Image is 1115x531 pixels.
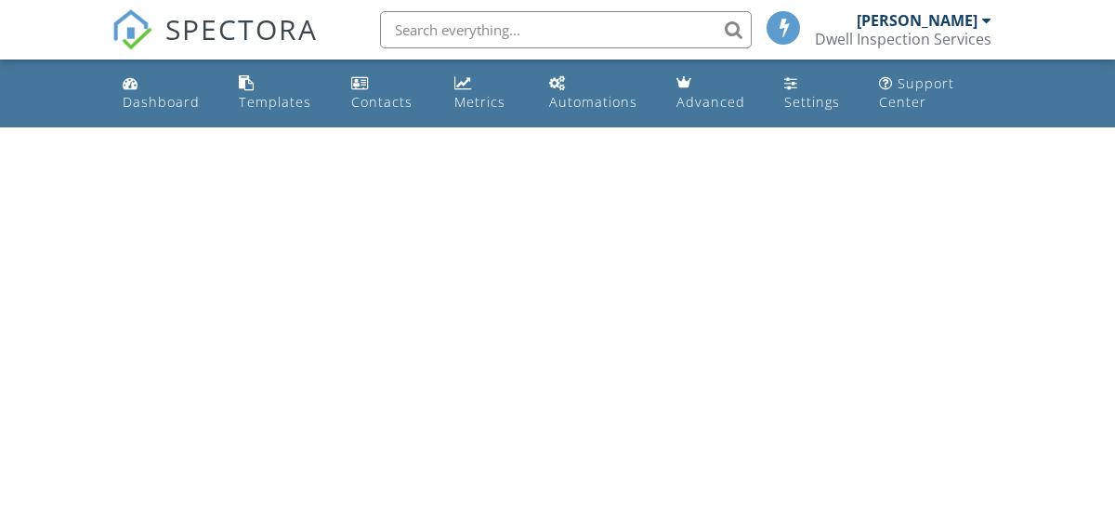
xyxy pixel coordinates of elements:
div: Dwell Inspection Services [815,30,991,48]
a: Contacts [344,67,433,120]
a: Metrics [447,67,527,120]
div: Dashboard [123,93,200,111]
div: Settings [784,93,840,111]
div: Metrics [454,93,505,111]
a: Settings [777,67,858,120]
input: Search everything... [380,11,752,48]
div: Contacts [351,93,413,111]
a: Templates [231,67,329,120]
a: Dashboard [115,67,216,120]
a: Advanced [669,67,762,120]
a: Automations (Basic) [542,67,654,120]
div: [PERSON_NAME] [857,11,977,30]
a: SPECTORA [111,25,318,64]
img: The Best Home Inspection Software - Spectora [111,9,152,50]
div: Advanced [676,93,745,111]
div: Support Center [879,74,954,111]
div: Templates [239,93,311,111]
div: Automations [549,93,637,111]
span: SPECTORA [165,9,318,48]
a: Support Center [872,67,1000,120]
